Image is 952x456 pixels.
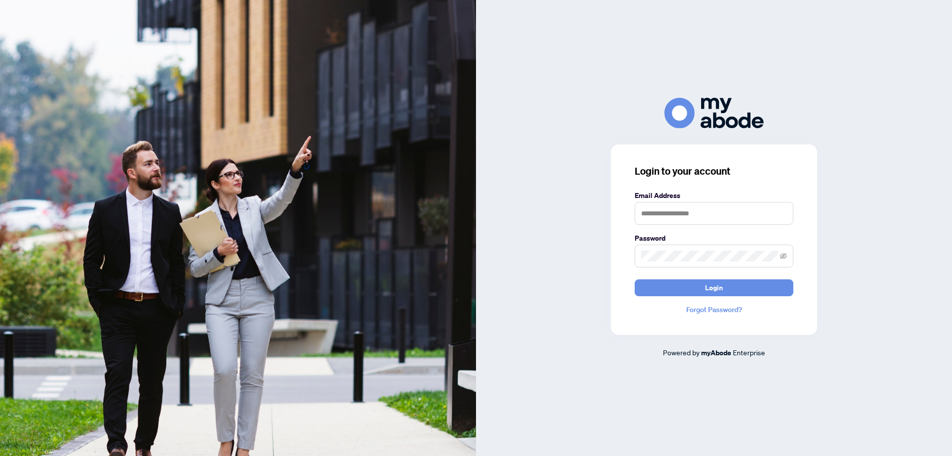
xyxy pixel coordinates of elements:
[705,280,723,296] span: Login
[780,253,787,260] span: eye-invisible
[701,347,731,358] a: myAbode
[635,164,793,178] h3: Login to your account
[663,348,700,357] span: Powered by
[664,98,764,128] img: ma-logo
[635,279,793,296] button: Login
[733,348,765,357] span: Enterprise
[635,190,793,201] label: Email Address
[635,233,793,244] label: Password
[635,304,793,315] a: Forgot Password?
